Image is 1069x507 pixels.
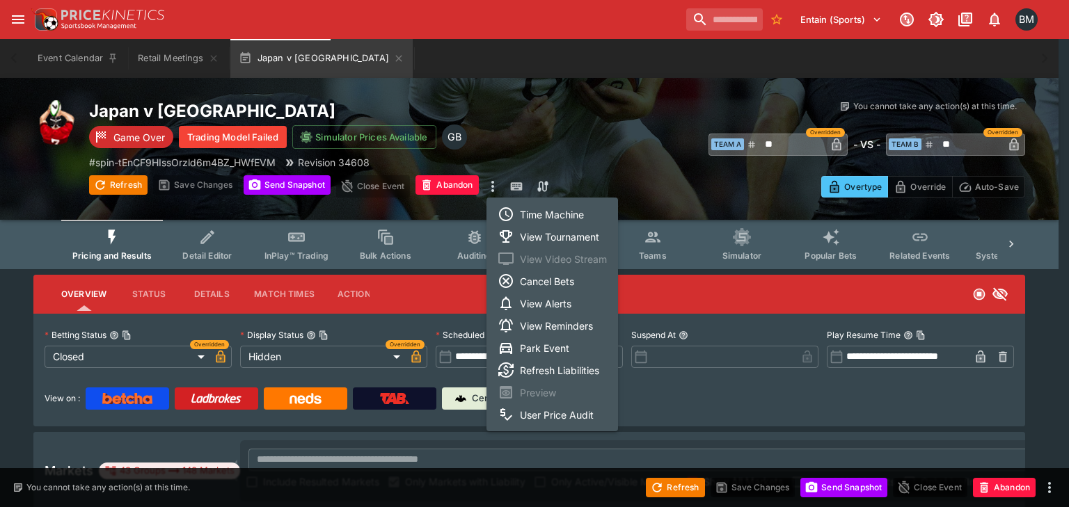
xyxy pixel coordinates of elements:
[486,403,618,426] li: User Price Audit
[486,337,618,359] li: Park Event
[486,270,618,292] li: Cancel Bets
[486,292,618,314] li: View Alerts
[486,225,618,248] li: View Tournament
[486,203,618,225] li: Time Machine
[486,359,618,381] li: Refresh Liabilities
[486,314,618,337] li: View Reminders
